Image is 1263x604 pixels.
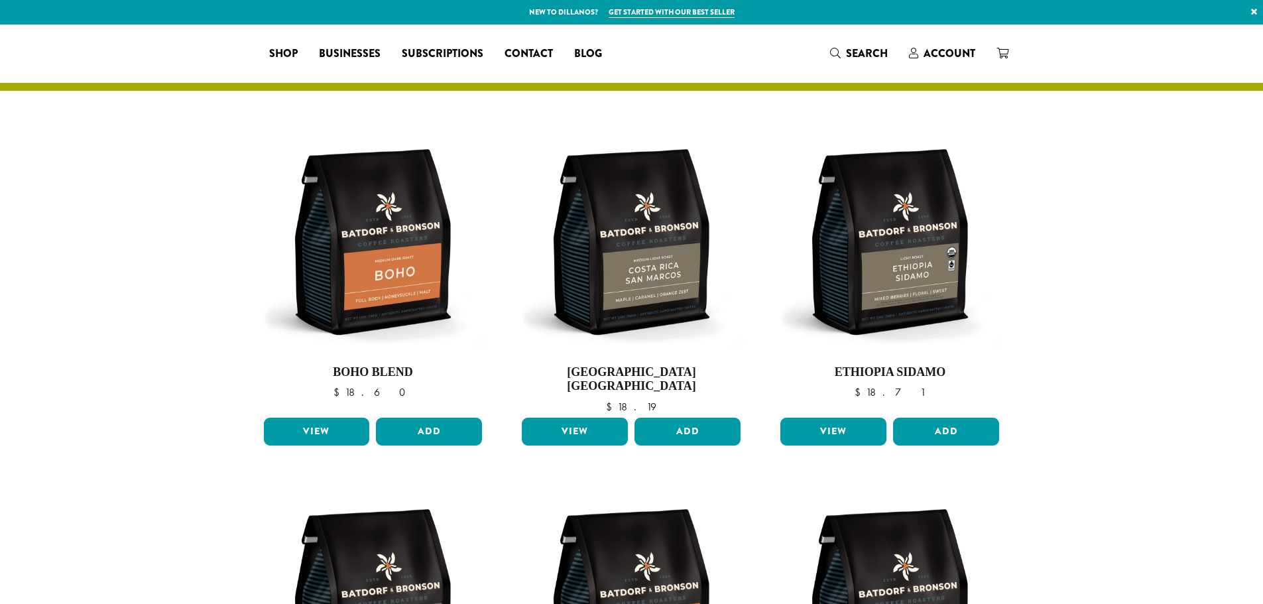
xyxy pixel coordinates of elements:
[780,418,886,446] a: View
[574,46,602,62] span: Blog
[260,129,485,355] img: BB-12oz-Boho-Stock.webp
[819,42,898,64] a: Search
[924,46,975,61] span: Account
[846,46,888,61] span: Search
[609,7,735,18] a: Get started with our best seller
[893,418,999,446] button: Add
[269,46,298,62] span: Shop
[402,46,483,62] span: Subscriptions
[777,129,1002,355] img: BB-12oz-FTO-Ethiopia-Sidamo-Stock.webp
[333,385,412,399] bdi: 18.60
[261,365,486,380] h4: Boho Blend
[319,46,381,62] span: Businesses
[261,129,486,412] a: Boho Blend $18.60
[259,43,308,64] a: Shop
[855,385,926,399] bdi: 18.71
[518,365,744,394] h4: [GEOGRAPHIC_DATA] [GEOGRAPHIC_DATA]
[518,129,744,412] a: [GEOGRAPHIC_DATA] [GEOGRAPHIC_DATA] $18.19
[333,385,345,399] span: $
[777,365,1002,380] h4: Ethiopia Sidamo
[376,418,482,446] button: Add
[606,400,656,414] bdi: 18.19
[634,418,741,446] button: Add
[264,418,370,446] a: View
[522,418,628,446] a: View
[777,129,1002,412] a: Ethiopia Sidamo $18.71
[518,129,744,355] img: BB-12oz-Costa-Rica-San-Marcos-Stock.webp
[855,385,866,399] span: $
[606,400,617,414] span: $
[505,46,553,62] span: Contact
